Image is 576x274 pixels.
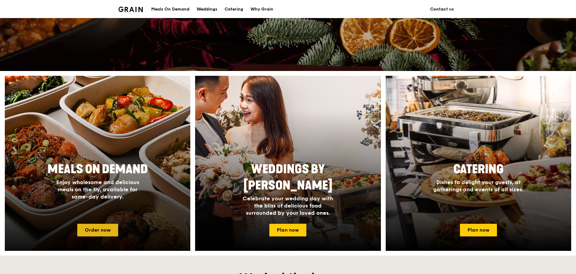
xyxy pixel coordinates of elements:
[269,224,306,236] a: Plan now
[193,0,221,18] a: Weddings
[386,76,571,251] a: CateringDishes to delight your guests, at gatherings and events of all sizes.Plan now
[151,0,189,18] div: Meals On Demand
[427,0,458,18] a: Contact us
[453,162,504,177] span: Catering
[195,76,381,251] a: Weddings by [PERSON_NAME]Celebrate your wedding day with the bliss of delicious food surrounded b...
[460,224,497,236] a: Plan now
[250,0,273,18] div: Why Grain
[56,179,139,200] span: Enjoy wholesome and delicious meals on the fly, available for same-day delivery.
[247,0,277,18] a: Why Grain
[433,179,523,193] span: Dishes to delight your guests, at gatherings and events of all sizes.
[221,0,247,18] a: Catering
[195,76,381,251] img: weddings-card.4f3003b8.jpg
[197,0,217,18] div: Weddings
[77,224,118,236] a: Order now
[244,162,332,193] span: Weddings by [PERSON_NAME]
[386,76,571,251] img: catering-card.e1cfaf3e.jpg
[5,76,190,251] a: Meals On DemandEnjoy wholesome and delicious meals on the fly, available for same-day delivery.Or...
[118,7,143,12] img: Grain
[243,195,333,216] span: Celebrate your wedding day with the bliss of delicious food surrounded by your loved ones.
[225,0,243,18] div: Catering
[47,162,148,177] span: Meals On Demand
